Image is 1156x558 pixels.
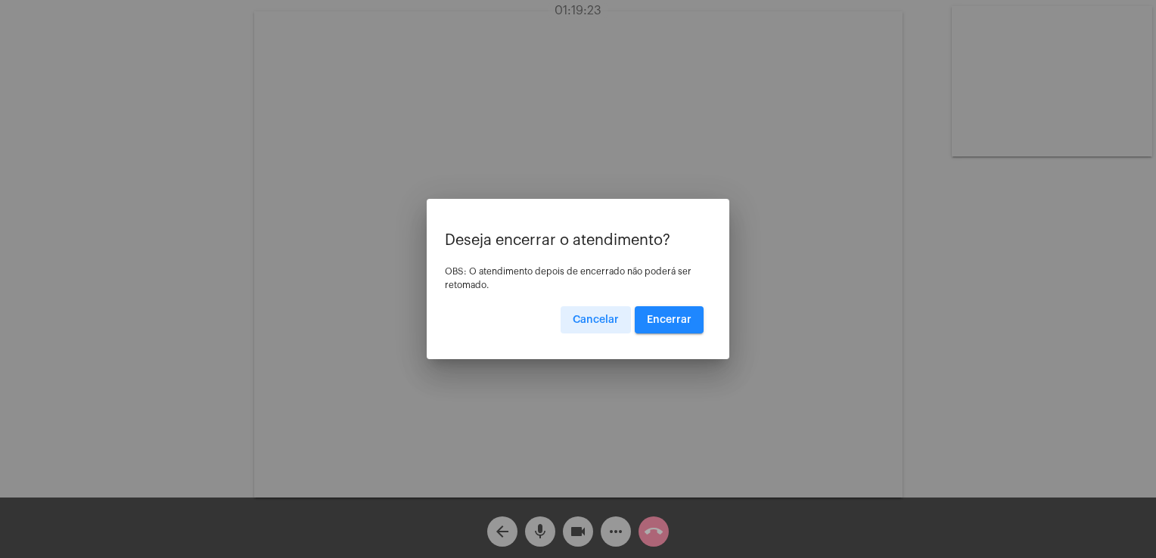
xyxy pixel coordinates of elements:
[635,306,704,333] button: Encerrar
[573,315,619,325] span: Cancelar
[445,232,711,249] p: Deseja encerrar o atendimento?
[445,267,691,290] span: OBS: O atendimento depois de encerrado não poderá ser retomado.
[647,315,691,325] span: Encerrar
[561,306,631,333] button: Cancelar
